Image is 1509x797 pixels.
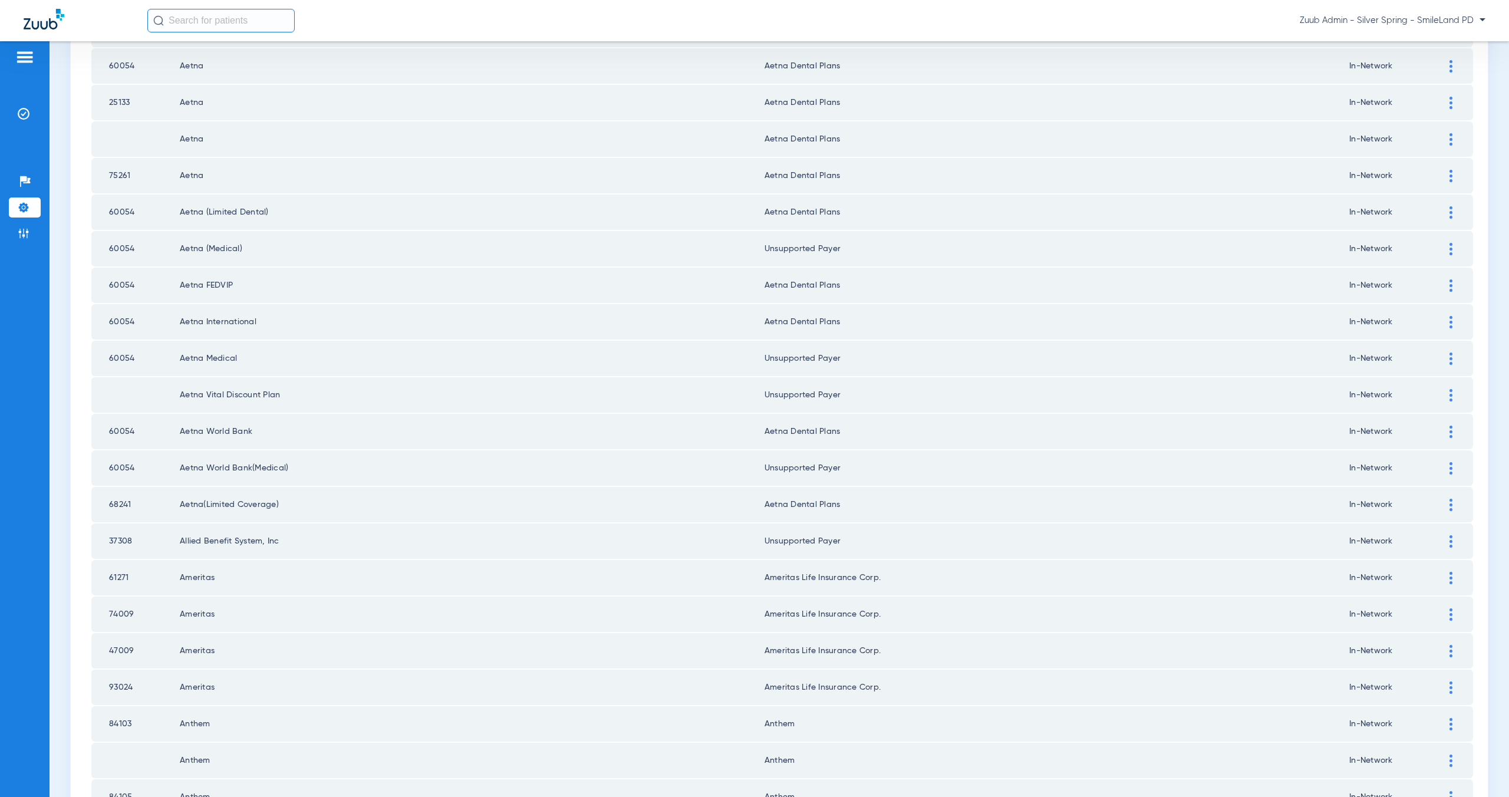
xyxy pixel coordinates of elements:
[180,121,765,157] td: Aetna
[180,670,765,705] td: Ameritas
[765,414,1349,449] td: Aetna Dental Plans
[91,304,180,340] td: 60054
[765,633,1349,668] td: Ameritas Life Insurance Corp.
[1450,740,1509,797] iframe: Chat Widget
[1449,206,1452,219] img: group-vertical.svg
[1349,48,1441,84] td: In-Network
[180,304,765,340] td: Aetna International
[1449,608,1452,621] img: group-vertical.svg
[180,597,765,632] td: Ameritas
[765,487,1349,522] td: Aetna Dental Plans
[1449,462,1452,475] img: group-vertical.svg
[1349,231,1441,266] td: In-Network
[1349,121,1441,157] td: In-Network
[1449,170,1452,182] img: group-vertical.svg
[1349,377,1441,413] td: In-Network
[1449,133,1452,146] img: group-vertical.svg
[1449,755,1452,767] img: group-vertical.svg
[180,414,765,449] td: Aetna World Bank
[180,743,765,778] td: Anthem
[1449,681,1452,694] img: group-vertical.svg
[765,231,1349,266] td: Unsupported Payer
[765,158,1349,193] td: Aetna Dental Plans
[91,523,180,559] td: 37308
[153,15,164,26] img: Search Icon
[765,560,1349,595] td: Ameritas Life Insurance Corp.
[180,231,765,266] td: Aetna (Medical)
[1449,316,1452,328] img: group-vertical.svg
[1349,706,1441,742] td: In-Network
[765,304,1349,340] td: Aetna Dental Plans
[1349,597,1441,632] td: In-Network
[765,195,1349,230] td: Aetna Dental Plans
[180,560,765,595] td: Ameritas
[180,633,765,668] td: Ameritas
[91,48,180,84] td: 60054
[1349,268,1441,303] td: In-Network
[1349,414,1441,449] td: In-Network
[91,706,180,742] td: 84103
[1349,85,1441,120] td: In-Network
[91,195,180,230] td: 60054
[1349,523,1441,559] td: In-Network
[1349,450,1441,486] td: In-Network
[1449,389,1452,401] img: group-vertical.svg
[180,341,765,376] td: Aetna Medical
[1449,279,1452,292] img: group-vertical.svg
[180,85,765,120] td: Aetna
[765,268,1349,303] td: Aetna Dental Plans
[180,487,765,522] td: Aetna(Limited Coverage)
[1349,304,1441,340] td: In-Network
[24,9,64,29] img: Zuub Logo
[91,85,180,120] td: 25133
[1349,743,1441,778] td: In-Network
[1449,426,1452,438] img: group-vertical.svg
[91,597,180,632] td: 74009
[1349,633,1441,668] td: In-Network
[91,231,180,266] td: 60054
[765,48,1349,84] td: Aetna Dental Plans
[180,523,765,559] td: Allied Benefit System, Inc
[1449,645,1452,657] img: group-vertical.svg
[1449,243,1452,255] img: group-vertical.svg
[180,158,765,193] td: Aetna
[147,9,295,32] input: Search for patients
[765,743,1349,778] td: Anthem
[180,377,765,413] td: Aetna Vital Discount Plan
[1449,353,1452,365] img: group-vertical.svg
[15,50,34,64] img: hamburger-icon
[765,523,1349,559] td: Unsupported Payer
[1449,60,1452,73] img: group-vertical.svg
[180,48,765,84] td: Aetna
[180,706,765,742] td: Anthem
[1349,341,1441,376] td: In-Network
[1349,670,1441,705] td: In-Network
[1349,158,1441,193] td: In-Network
[1349,560,1441,595] td: In-Network
[1449,572,1452,584] img: group-vertical.svg
[91,414,180,449] td: 60054
[91,560,180,595] td: 61271
[765,121,1349,157] td: Aetna Dental Plans
[1449,97,1452,109] img: group-vertical.svg
[180,268,765,303] td: Aetna FEDVIP
[765,85,1349,120] td: Aetna Dental Plans
[91,450,180,486] td: 60054
[1349,487,1441,522] td: In-Network
[765,597,1349,632] td: Ameritas Life Insurance Corp.
[180,195,765,230] td: Aetna (Limited Dental)
[765,377,1349,413] td: Unsupported Payer
[765,706,1349,742] td: Anthem
[91,670,180,705] td: 93024
[91,268,180,303] td: 60054
[765,670,1349,705] td: Ameritas Life Insurance Corp.
[1449,499,1452,511] img: group-vertical.svg
[765,341,1349,376] td: Unsupported Payer
[1449,718,1452,730] img: group-vertical.svg
[1300,15,1485,27] span: Zuub Admin - Silver Spring - SmileLand PD
[180,450,765,486] td: Aetna World Bank(Medical)
[91,487,180,522] td: 68241
[91,158,180,193] td: 75261
[1349,195,1441,230] td: In-Network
